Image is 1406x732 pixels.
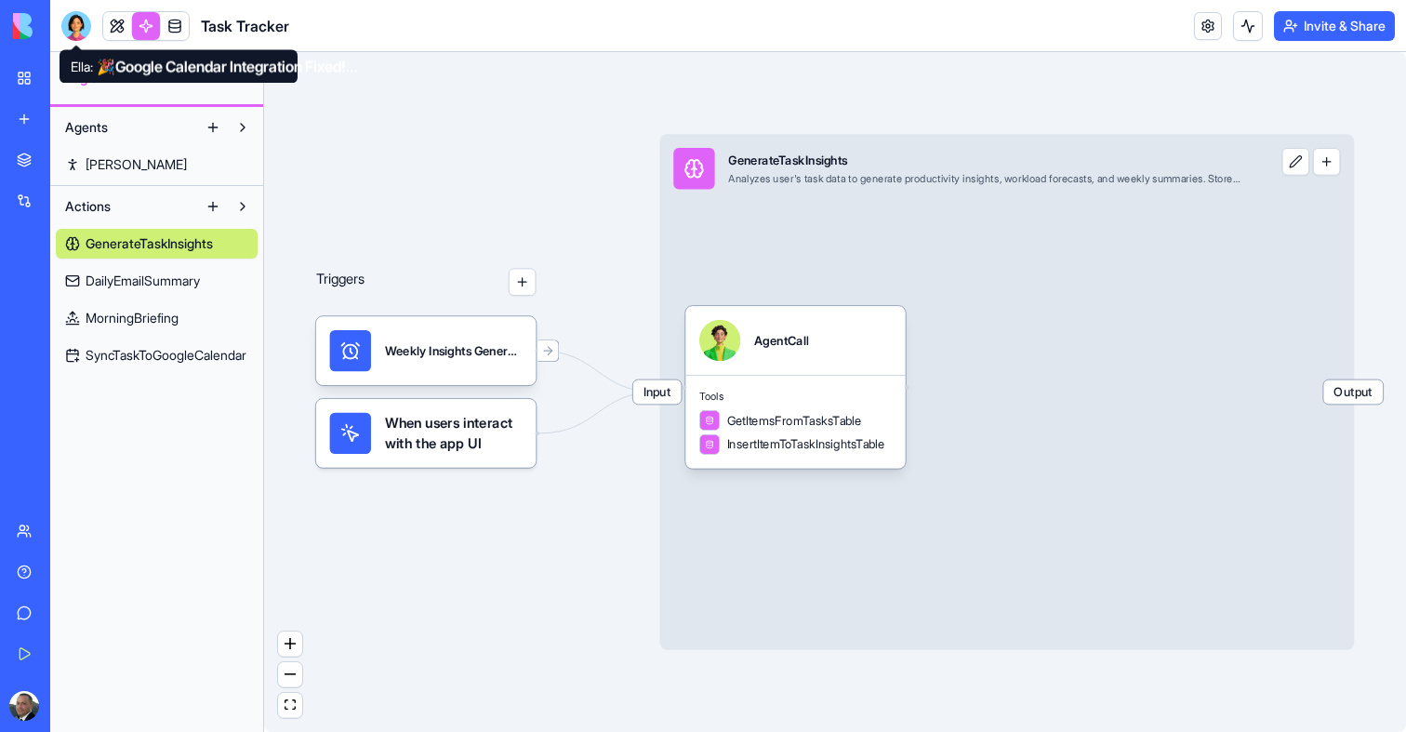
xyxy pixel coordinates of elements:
[201,15,289,37] span: Task Tracker
[56,266,258,296] a: DailyEmailSummary
[659,134,1354,649] div: InputGenerateTaskInsightsAnalyzes user's task data to generate productivity insights, workload fo...
[13,13,128,39] img: logo
[56,192,198,221] button: Actions
[1274,11,1395,41] button: Invite & Share
[278,632,302,657] button: zoom in
[65,118,108,137] span: Agents
[728,172,1243,186] div: Analyzes user's task data to generate productivity insights, workload forecasts, and weekly summa...
[685,306,906,469] div: AgentCallToolsGetItemsFromTasksTableInsertItemToTaskInsightsTable
[385,342,523,359] div: Weekly Insights GenerationTrigger
[727,436,885,453] span: InsertItemToTaskInsightsTable
[86,234,213,253] span: GenerateTaskInsights
[539,393,657,433] g: Edge from UI_TRIGGERS to 68c830f1062989ba7b5bcaec
[316,399,537,468] div: When users interact with the app UI
[86,272,200,290] span: DailyEmailSummary
[728,152,1243,168] div: GenerateTaskInsights
[316,213,537,468] div: Triggers
[56,229,258,259] a: GenerateTaskInsights
[633,380,682,405] span: Input
[56,303,258,333] a: MorningBriefing
[86,346,246,365] span: SyncTaskToGoogleCalendar
[316,268,365,296] p: Triggers
[56,340,258,370] a: SyncTaskToGoogleCalendar
[86,309,179,327] span: MorningBriefing
[56,113,198,142] button: Agents
[65,197,111,216] span: Actions
[86,155,187,174] span: [PERSON_NAME]
[385,413,523,454] span: When users interact with the app UI
[754,332,808,349] div: AgentCall
[9,691,39,721] img: ACg8ocLQfeGqdZ3OhSIw1SGuUDkSA8hRIU2mJPlIgC-TdvOJN466vaIWsA=s96-c
[316,316,537,385] div: Weekly Insights GenerationTrigger
[278,662,302,687] button: zoom out
[278,693,302,718] button: fit view
[727,412,862,429] span: GetItemsFromTasksTable
[539,351,657,392] g: Edge from 68c8310632131cde0c70286f to 68c830f1062989ba7b5bcaec
[56,150,258,180] a: [PERSON_NAME]
[699,390,892,404] span: Tools
[1323,380,1383,405] span: Output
